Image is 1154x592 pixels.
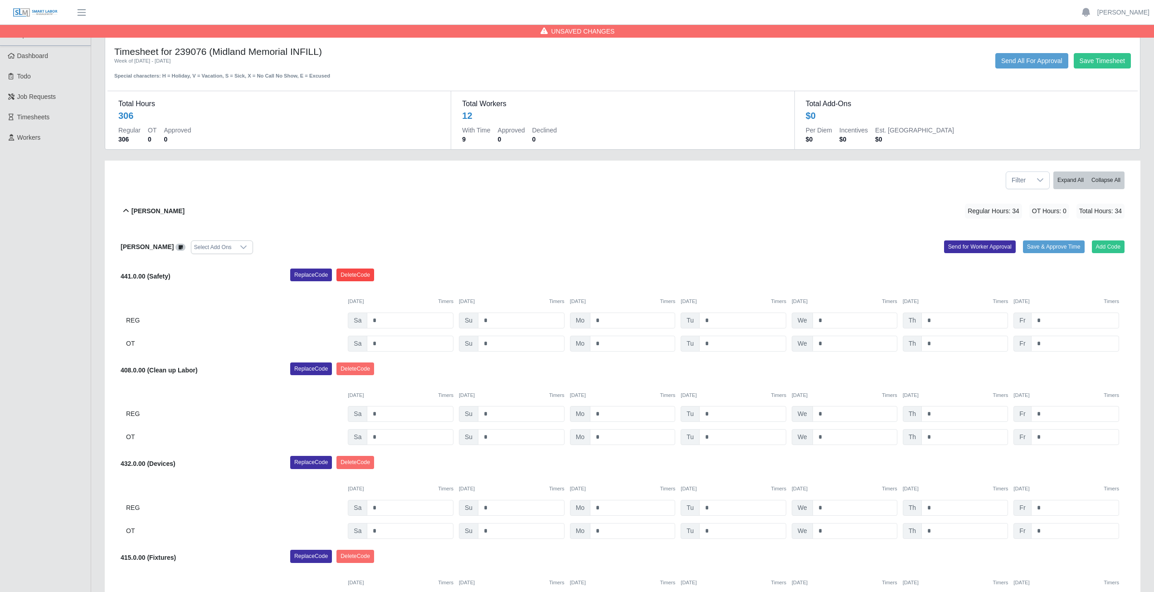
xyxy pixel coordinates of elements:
[882,485,897,493] button: Timers
[148,135,156,144] dd: 0
[462,109,472,122] div: 12
[1013,313,1031,328] span: Fr
[549,485,565,493] button: Timers
[903,298,1008,305] div: [DATE]
[660,485,676,493] button: Timers
[438,485,453,493] button: Timers
[348,429,367,445] span: Sa
[681,313,700,328] span: Tu
[121,193,1125,230] button: [PERSON_NAME] Regular Hours: 34 OT Hours: 0 Total Hours: 34
[792,298,897,305] div: [DATE]
[882,579,897,587] button: Timers
[570,298,676,305] div: [DATE]
[438,298,453,305] button: Timers
[1013,523,1031,539] span: Fr
[570,500,590,516] span: Mo
[164,135,191,144] dd: 0
[498,126,525,135] dt: Approved
[1076,204,1125,219] span: Total Hours: 34
[118,98,440,109] dt: Total Hours
[1013,336,1031,352] span: Fr
[792,429,813,445] span: We
[164,126,191,135] dt: Approved
[1029,204,1069,219] span: OT Hours: 0
[336,269,374,281] button: DeleteCode
[1013,485,1119,493] div: [DATE]
[771,485,786,493] button: Timers
[13,8,58,18] img: SLM Logo
[348,391,453,399] div: [DATE]
[459,579,565,587] div: [DATE]
[993,579,1008,587] button: Timers
[348,406,367,422] span: Sa
[903,523,922,539] span: Th
[1013,298,1119,305] div: [DATE]
[121,243,174,250] b: [PERSON_NAME]
[121,554,176,561] b: 415.0.00 (Fixtures)
[121,367,198,374] b: 408.0.00 (Clean up Labor)
[1013,406,1031,422] span: Fr
[1053,171,1088,189] button: Expand All
[114,57,530,65] div: Week of [DATE] - [DATE]
[1092,240,1125,253] button: Add Code
[462,126,490,135] dt: With Time
[1104,485,1119,493] button: Timers
[290,456,332,469] button: ReplaceCode
[17,134,41,141] span: Workers
[459,313,478,328] span: Su
[549,391,565,399] button: Timers
[1104,391,1119,399] button: Timers
[118,135,141,144] dd: 306
[1074,53,1131,68] button: Save Timesheet
[459,406,478,422] span: Su
[1104,579,1119,587] button: Timers
[290,362,332,375] button: ReplaceCode
[459,298,565,305] div: [DATE]
[570,429,590,445] span: Mo
[839,126,868,135] dt: Incentives
[681,406,700,422] span: Tu
[681,485,786,493] div: [DATE]
[114,46,530,57] h4: Timesheet for 239076 (Midland Memorial INFILL)
[792,523,813,539] span: We
[17,73,31,80] span: Todo
[1104,298,1119,305] button: Timers
[995,53,1068,68] button: Send All For Approval
[459,523,478,539] span: Su
[993,391,1008,399] button: Timers
[570,391,676,399] div: [DATE]
[903,391,1008,399] div: [DATE]
[438,579,453,587] button: Timers
[875,135,954,144] dd: $0
[131,206,185,216] b: [PERSON_NAME]
[903,429,922,445] span: Th
[459,429,478,445] span: Su
[681,579,786,587] div: [DATE]
[336,550,374,563] button: DeleteCode
[903,313,922,328] span: Th
[792,391,897,399] div: [DATE]
[118,109,133,122] div: 306
[660,298,676,305] button: Timers
[993,485,1008,493] button: Timers
[681,298,786,305] div: [DATE]
[839,135,868,144] dd: $0
[771,579,786,587] button: Timers
[965,204,1022,219] span: Regular Hours: 34
[570,406,590,422] span: Mo
[993,298,1008,305] button: Timers
[118,126,141,135] dt: Regular
[944,240,1016,253] button: Send for Worker Approval
[348,336,367,352] span: Sa
[681,429,700,445] span: Tu
[348,298,453,305] div: [DATE]
[126,500,342,516] div: REG
[681,391,786,399] div: [DATE]
[681,336,700,352] span: Tu
[114,65,530,80] div: Special characters: H = Holiday, V = Vacation, S = Sick, X = No Call No Show, E = Excused
[121,460,175,467] b: 432.0.00 (Devices)
[532,135,557,144] dd: 0
[348,579,453,587] div: [DATE]
[1013,579,1119,587] div: [DATE]
[570,313,590,328] span: Mo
